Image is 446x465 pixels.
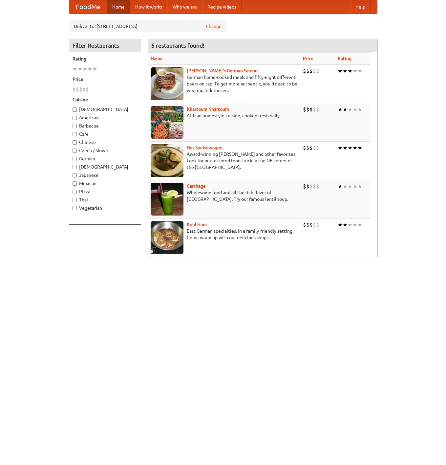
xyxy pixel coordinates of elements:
[352,221,357,228] li: ★
[352,144,357,151] li: ★
[73,123,138,129] label: Barbecue
[73,181,77,186] input: Mexican
[343,106,348,113] li: ★
[206,23,222,30] a: Change
[303,221,306,228] li: $
[107,0,130,13] a: Home
[82,86,86,93] li: $
[352,183,357,190] li: ★
[73,139,138,146] label: Chinese
[187,106,229,112] a: Khartoum Khartoum
[167,0,202,13] a: Who we are
[73,132,77,136] input: Cafe
[79,86,82,93] li: $
[306,183,309,190] li: $
[309,106,313,113] li: $
[316,67,319,75] li: $
[69,20,226,32] div: Deliver to: [STREET_ADDRESS]
[73,131,138,137] label: Cafe
[316,221,319,228] li: $
[348,183,352,190] li: ★
[350,0,371,13] a: Help
[73,206,77,210] input: Vegetarian
[73,56,138,62] h5: Rating
[151,106,183,139] img: khartoum.jpg
[73,188,138,195] label: Pizza
[306,221,309,228] li: $
[313,221,316,228] li: $
[73,147,138,154] label: Czech / Slovak
[357,144,362,151] li: ★
[73,198,77,202] input: Thai
[343,67,348,75] li: ★
[73,76,138,82] h5: Price
[338,183,343,190] li: ★
[73,124,77,128] input: Barbecue
[309,183,313,190] li: $
[151,151,298,171] p: Award-winning [PERSON_NAME] and other favorites. Look for our restored food truck in the NE corne...
[357,67,362,75] li: ★
[73,116,77,120] input: American
[73,86,76,93] li: $
[151,228,298,241] p: East German specialties, in a family-friendly setting. Come warm up with our delicious soups.
[338,106,343,113] li: ★
[352,67,357,75] li: ★
[73,172,138,178] label: Japanese
[343,221,348,228] li: ★
[73,164,138,170] label: [DEMOGRAPHIC_DATA]
[73,205,138,211] label: Vegetarian
[73,190,77,194] input: Pizza
[73,173,77,177] input: Japanese
[87,65,92,73] li: ★
[187,183,206,189] a: Carthage
[309,67,313,75] li: $
[313,144,316,151] li: $
[73,107,77,112] input: [DEMOGRAPHIC_DATA]
[338,56,351,61] a: Rating
[73,180,138,187] label: Mexican
[73,197,138,203] label: Thai
[309,221,313,228] li: $
[316,183,319,190] li: $
[73,155,138,162] label: German
[76,86,79,93] li: $
[73,157,77,161] input: German
[187,68,258,73] a: [PERSON_NAME]'s German Saloon
[151,183,183,216] img: carthage.jpg
[348,144,352,151] li: ★
[69,0,107,13] a: FoodMe
[151,56,163,61] a: Name
[316,144,319,151] li: $
[69,39,141,52] h4: Filter Restaurants
[151,74,298,94] p: German home-cooked meals and fifty-eight different beers on tap. To get more authentic, you'd nee...
[92,65,97,73] li: ★
[73,165,77,169] input: [DEMOGRAPHIC_DATA]
[348,106,352,113] li: ★
[73,114,138,121] label: American
[73,140,77,145] input: Chinese
[357,106,362,113] li: ★
[309,144,313,151] li: $
[306,144,309,151] li: $
[187,222,207,227] a: Kohl Haus
[303,183,306,190] li: $
[352,106,357,113] li: ★
[202,0,242,13] a: Recipe videos
[306,67,309,75] li: $
[313,183,316,190] li: $
[187,145,223,150] a: Der Speisewagen
[338,144,343,151] li: ★
[343,183,348,190] li: ★
[77,65,82,73] li: ★
[73,106,138,113] label: [DEMOGRAPHIC_DATA]
[303,106,306,113] li: $
[348,221,352,228] li: ★
[151,42,204,49] ng-pluralize: 5 restaurants found!
[303,144,306,151] li: $
[151,112,298,119] p: African homestyle cuisine, cooked fresh daily.
[313,106,316,113] li: $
